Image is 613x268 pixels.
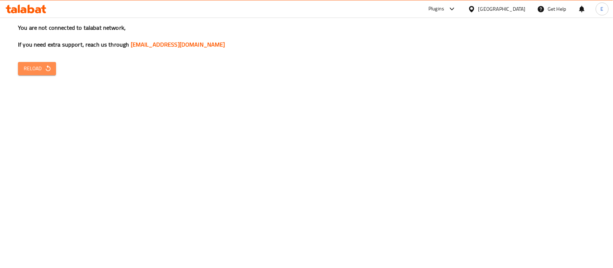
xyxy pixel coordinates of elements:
[18,24,595,49] h3: You are not connected to talabat network, If you need extra support, reach us through
[131,39,225,50] a: [EMAIL_ADDRESS][DOMAIN_NAME]
[18,62,56,75] button: Reload
[478,5,526,13] div: [GEOGRAPHIC_DATA]
[428,5,444,13] div: Plugins
[601,5,604,13] span: E
[24,64,50,73] span: Reload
